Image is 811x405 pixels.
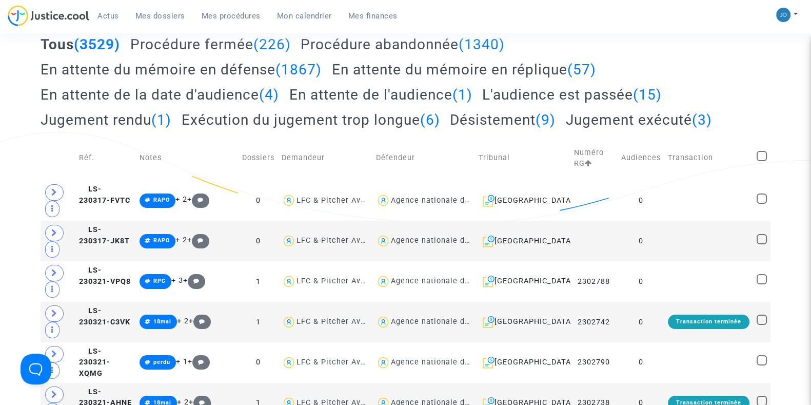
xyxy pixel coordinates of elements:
[253,36,291,53] span: (226)
[301,35,505,53] h2: Procédure abandonnée
[75,136,136,180] td: Réf.
[296,277,377,285] div: LFC & Pitcher Avocat
[479,316,567,328] div: [GEOGRAPHIC_DATA]
[177,317,189,325] span: + 2
[618,342,664,383] td: 0
[332,61,596,79] h2: En attente du mémoire en réplique
[187,195,209,204] span: +
[618,261,664,302] td: 0
[376,193,391,208] img: icon-user.svg
[483,356,494,369] img: icon-archive.svg
[296,196,377,205] div: LFC & Pitcher Avocat
[664,136,753,180] td: Transaction
[239,136,278,180] td: Dossiers
[183,276,205,285] span: +
[618,180,664,221] td: 0
[151,111,171,128] span: (1)
[202,11,261,21] span: Mes procédures
[41,111,171,129] h2: Jugement rendu
[239,302,278,342] td: 1
[187,236,209,244] span: +
[567,61,596,78] span: (57)
[275,61,322,78] span: (1867)
[483,195,494,207] img: icon-archive.svg
[618,302,664,342] td: 0
[372,136,475,180] td: Défendeur
[153,359,170,365] span: perdu
[390,277,503,285] div: Agence nationale de l'habitat
[566,111,712,129] h2: Jugement exécuté
[390,358,503,367] div: Agence nationale de l'habitat
[459,36,505,53] span: (1340)
[668,315,749,329] div: Transaction terminée
[296,236,377,245] div: LFC & Pitcher Avocat
[74,36,120,53] span: (3529)
[41,35,120,53] h2: Tous
[278,136,372,180] td: Demandeur
[482,86,662,104] h2: L'audience est passée
[282,193,296,208] img: icon-user.svg
[97,11,119,21] span: Actus
[175,195,187,204] span: + 2
[135,11,185,21] span: Mes dossiers
[776,8,790,22] img: 45a793c8596a0d21866ab9c5374b5e4b
[21,354,51,384] iframe: Help Scout Beacon - Open
[420,111,440,128] span: (6)
[618,221,664,261] td: 0
[130,35,291,53] h2: Procédure fermée
[16,16,25,25] img: logo_orange.svg
[282,234,296,248] img: icon-user.svg
[570,342,618,383] td: 2302790
[570,136,618,180] td: Numéro RG
[153,318,171,325] span: 18mai
[296,358,377,367] div: LFC & Pitcher Avocat
[282,315,296,330] img: icon-user.svg
[282,274,296,289] img: icon-user.svg
[153,237,170,244] span: RAPO
[479,235,567,247] div: [GEOGRAPHIC_DATA]
[79,185,130,205] span: LS-230317-FVTC
[153,278,166,284] span: RPC
[53,61,79,67] div: Domaine
[289,86,472,104] h2: En attente de l'audience
[127,8,193,24] a: Mes dossiers
[390,196,503,205] div: Agence nationale de l'habitat
[348,11,398,21] span: Mes finances
[41,61,322,79] h2: En attente du mémoire en défense
[277,11,332,21] span: Mon calendrier
[42,60,50,68] img: tab_domain_overview_orange.svg
[239,180,278,221] td: 0
[269,8,340,24] a: Mon calendrier
[239,221,278,261] td: 0
[189,317,211,325] span: +
[136,136,239,180] td: Notes
[475,136,570,180] td: Tribunal
[633,86,662,103] span: (15)
[8,5,89,26] img: jc-logo.svg
[282,355,296,370] img: icon-user.svg
[452,86,472,103] span: (1)
[182,111,440,129] h2: Exécution du jugement trop longue
[390,236,503,245] div: Agence nationale de l'habitat
[450,111,556,129] h2: Désistement
[376,315,391,330] img: icon-user.svg
[570,302,618,342] td: 2302742
[483,275,494,287] img: icon-archive.svg
[27,27,116,35] div: Domaine: [DOMAIN_NAME]
[79,225,130,245] span: LS-230317-JK8T
[259,86,279,103] span: (4)
[376,355,391,370] img: icon-user.svg
[175,236,187,244] span: + 2
[176,357,188,366] span: + 1
[193,8,269,24] a: Mes procédures
[239,261,278,302] td: 1
[79,266,131,286] span: LS-230321-VPQ8
[376,234,391,248] img: icon-user.svg
[29,16,50,25] div: v 4.0.25
[16,27,25,35] img: website_grey.svg
[79,347,110,378] span: LS-230321-XQMG
[618,136,664,180] td: Audiences
[479,356,567,369] div: [GEOGRAPHIC_DATA]
[340,8,406,24] a: Mes finances
[128,61,157,67] div: Mots-clés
